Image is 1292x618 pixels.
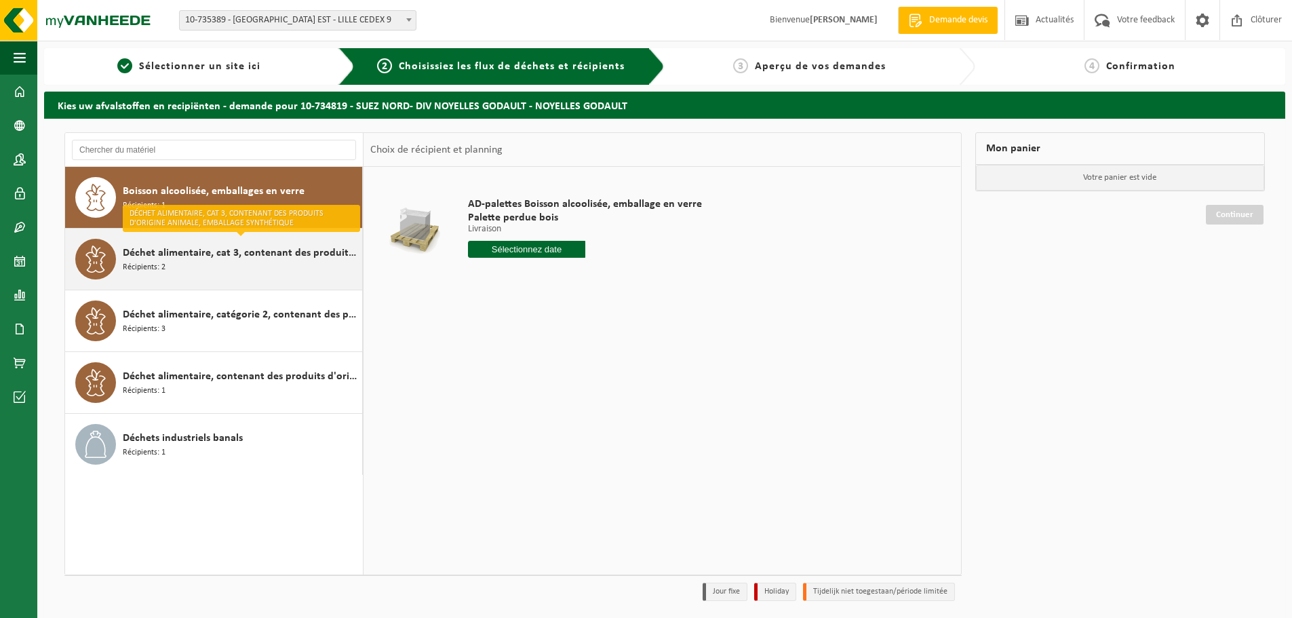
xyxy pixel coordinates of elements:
[755,61,886,72] span: Aperçu de vos demandes
[898,7,998,34] a: Demande devis
[123,323,165,336] span: Récipients: 3
[123,199,165,212] span: Récipients: 1
[139,61,260,72] span: Sélectionner un site ici
[65,167,363,229] button: Boisson alcoolisée, emballages en verre Récipients: 1
[364,133,509,167] div: Choix de récipient et planning
[65,290,363,352] button: Déchet alimentaire, catégorie 2, contenant des produits d'origine animale, emballage mélangé Réci...
[733,58,748,73] span: 3
[123,245,359,261] span: Déchet alimentaire, cat 3, contenant des produits d'origine animale, emballage synthétique
[117,58,132,73] span: 1
[468,211,702,225] span: Palette perdue bois
[926,14,991,27] span: Demande devis
[468,241,585,258] input: Sélectionnez date
[810,15,878,25] strong: [PERSON_NAME]
[123,368,359,385] span: Déchet alimentaire, contenant des produits d'origine animale, non emballé, catégorie 3
[65,229,363,290] button: Déchet alimentaire, cat 3, contenant des produits d'origine animale, emballage synthétique Récipi...
[123,385,165,398] span: Récipients: 1
[399,61,625,72] span: Choisissiez les flux de déchets et récipients
[51,58,328,75] a: 1Sélectionner un site ici
[72,140,356,160] input: Chercher du matériel
[123,261,165,274] span: Récipients: 2
[976,165,1265,191] p: Votre panier est vide
[123,307,359,323] span: Déchet alimentaire, catégorie 2, contenant des produits d'origine animale, emballage mélangé
[180,11,416,30] span: 10-735389 - SUEZ RV NORD EST - LILLE CEDEX 9
[123,430,243,446] span: Déchets industriels banals
[1106,61,1175,72] span: Confirmation
[123,446,165,459] span: Récipients: 1
[468,225,702,234] p: Livraison
[703,583,747,601] li: Jour fixe
[65,414,363,475] button: Déchets industriels banals Récipients: 1
[1084,58,1099,73] span: 4
[123,183,305,199] span: Boisson alcoolisée, emballages en verre
[1206,205,1264,225] a: Continuer
[65,352,363,414] button: Déchet alimentaire, contenant des produits d'origine animale, non emballé, catégorie 3 Récipients: 1
[377,58,392,73] span: 2
[803,583,955,601] li: Tijdelijk niet toegestaan/période limitée
[468,197,702,211] span: AD-palettes Boisson alcoolisée, emballage en verre
[754,583,796,601] li: Holiday
[44,92,1285,118] h2: Kies uw afvalstoffen en recipiënten - demande pour 10-734819 - SUEZ NORD- DIV NOYELLES GODAULT - ...
[975,132,1266,165] div: Mon panier
[179,10,416,31] span: 10-735389 - SUEZ RV NORD EST - LILLE CEDEX 9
